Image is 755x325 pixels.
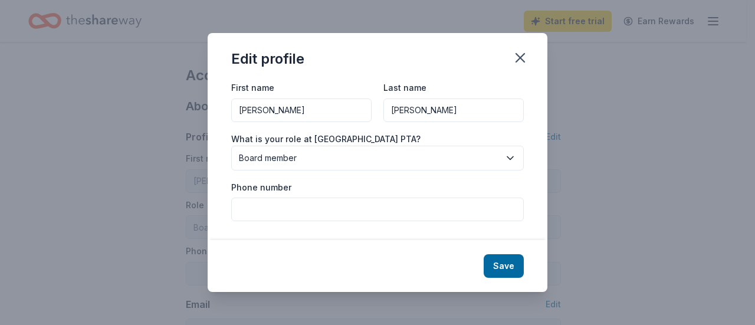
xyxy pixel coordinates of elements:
div: Edit profile [231,50,304,68]
span: Board member [239,151,500,165]
label: Last name [383,82,426,94]
label: Phone number [231,182,291,193]
label: What is your role at [GEOGRAPHIC_DATA] PTA? [231,133,421,145]
button: Save [484,254,524,278]
label: First name [231,82,274,94]
button: Board member [231,146,524,170]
